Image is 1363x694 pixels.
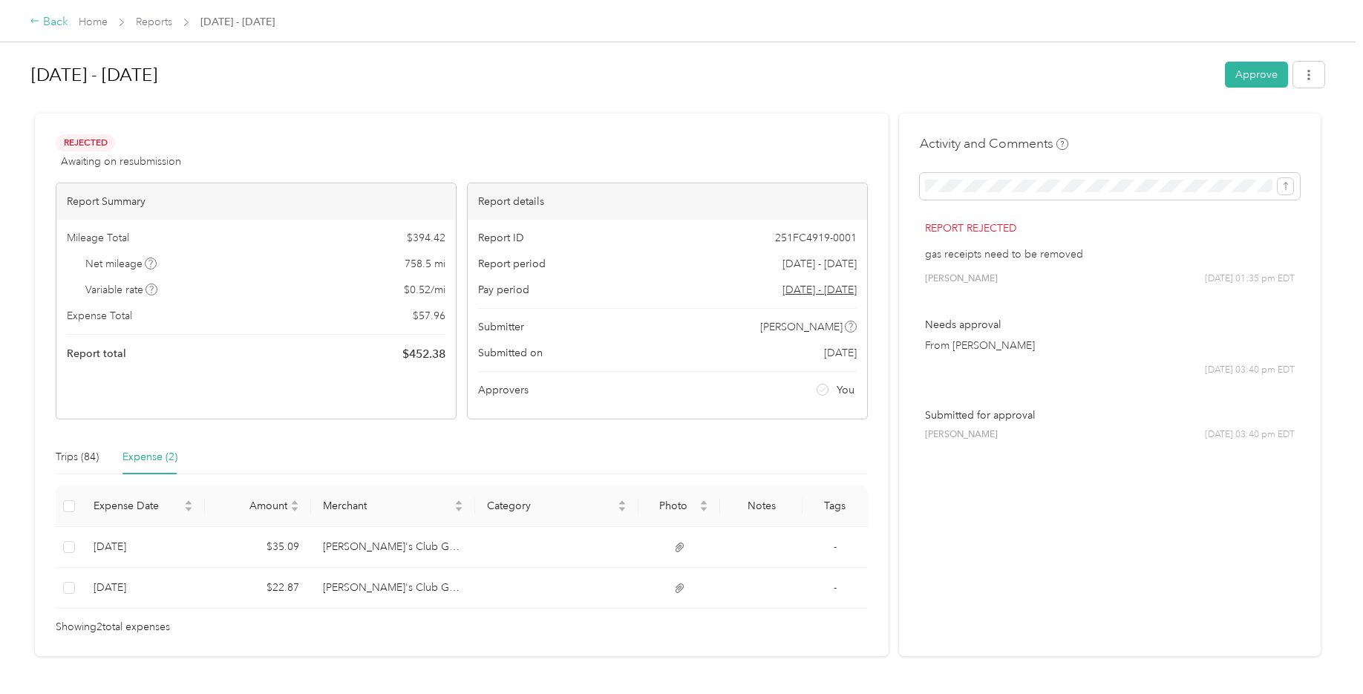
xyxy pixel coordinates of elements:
div: Trips (84) [56,449,99,465]
div: Back [30,13,68,31]
span: Showing 2 total expenses [56,619,170,635]
th: Photo [638,486,720,527]
span: 758.5 mi [405,256,445,272]
h4: Activity and Comments [920,134,1068,153]
span: Report total [67,346,126,361]
div: Report details [468,183,867,220]
span: caret-up [290,498,299,507]
span: Expense Date [94,500,180,512]
span: Merchant [323,500,451,512]
p: From [PERSON_NAME] [925,338,1295,353]
p: Needs approval [925,317,1295,333]
span: 251FC4919-0001 [775,230,857,246]
span: $ 57.96 [413,308,445,324]
span: caret-up [454,498,463,507]
td: - [803,527,868,568]
span: Pay period [478,282,529,298]
a: Reports [136,16,172,28]
span: You [837,382,854,398]
span: [PERSON_NAME] [925,272,998,286]
span: caret-down [184,505,193,514]
td: - [803,568,868,609]
span: [DATE] 03:40 pm EDT [1205,428,1295,442]
button: Approve [1225,62,1288,88]
p: Report rejected [925,220,1295,236]
span: Submitter [478,319,524,335]
span: $ 0.52 / mi [404,282,445,298]
span: Report ID [478,230,524,246]
span: [DATE] 01:35 pm EDT [1205,272,1295,286]
p: gas receipts need to be removed [925,246,1295,262]
span: [PERSON_NAME] [925,428,998,442]
span: Net mileage [85,256,157,272]
span: - [834,581,837,594]
span: caret-down [454,505,463,514]
span: [PERSON_NAME] [760,319,843,335]
th: Category [475,486,639,527]
h1: Sep 1 - 30, 2025 [31,57,1215,93]
span: caret-up [699,498,708,507]
span: caret-down [290,505,299,514]
span: $ 452.38 [402,345,445,363]
th: Expense Date [82,486,204,527]
span: [DATE] 03:40 pm EDT [1205,364,1295,377]
div: Report Summary [56,183,456,220]
td: $22.87 [205,568,311,609]
a: Home [79,16,108,28]
span: Mileage Total [67,230,129,246]
span: Amount [217,500,287,512]
td: $35.09 [205,527,311,568]
td: 9-3-2025 [82,568,204,609]
span: caret-down [618,505,627,514]
div: Tags [814,500,856,512]
span: Go to pay period [782,282,857,298]
span: Submitted on [478,345,543,361]
th: Tags [803,486,868,527]
span: Variable rate [85,282,158,298]
span: Category [487,500,615,512]
span: Photo [650,500,696,512]
span: [DATE] [824,345,857,361]
span: Report period [478,256,546,272]
span: - [834,540,837,553]
span: Approvers [478,382,529,398]
td: Sam's Club Gas Station [311,527,475,568]
p: Submitted for approval [925,407,1295,423]
th: Merchant [311,486,475,527]
span: [DATE] - [DATE] [782,256,857,272]
span: caret-up [618,498,627,507]
span: Expense Total [67,308,132,324]
span: $ 394.42 [407,230,445,246]
td: 9-23-2025 [82,527,204,568]
span: Awaiting on resubmission [61,154,181,169]
span: caret-up [184,498,193,507]
td: Sam's Club Gas Station [311,568,475,609]
span: caret-down [699,505,708,514]
th: Notes [720,486,802,527]
div: Expense (2) [122,449,177,465]
span: [DATE] - [DATE] [200,14,275,30]
span: Rejected [56,134,115,151]
th: Amount [205,486,311,527]
iframe: Everlance-gr Chat Button Frame [1280,611,1363,694]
